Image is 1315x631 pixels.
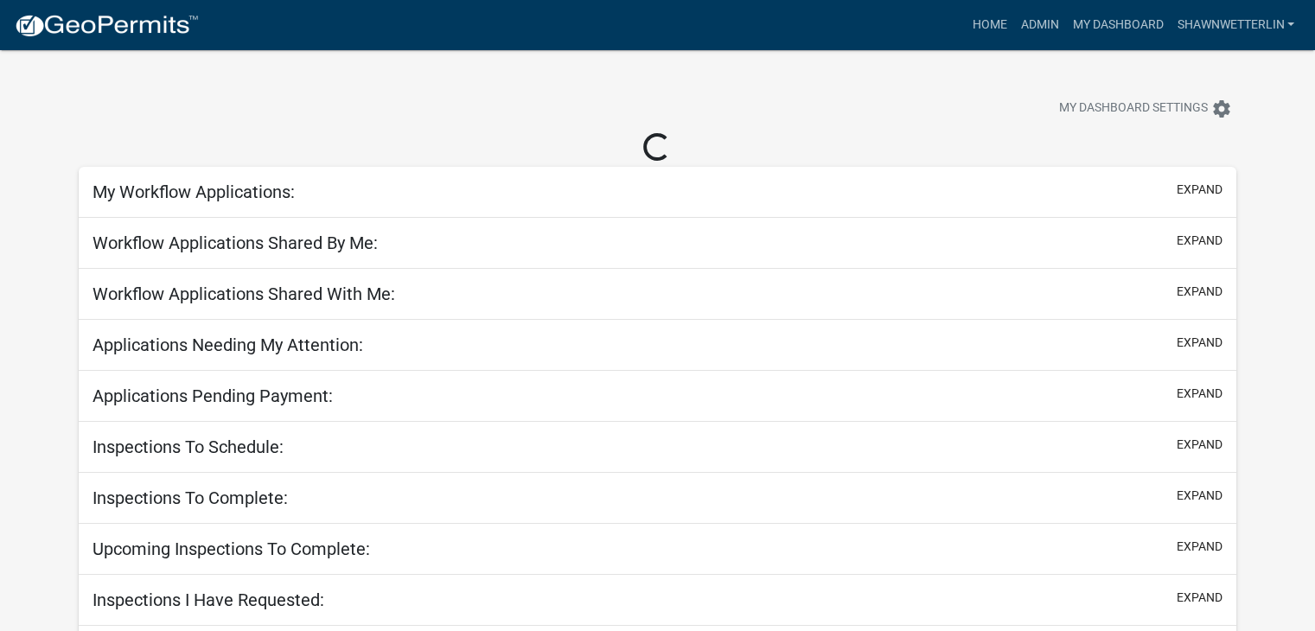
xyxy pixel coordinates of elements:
[1177,487,1222,505] button: expand
[1045,92,1246,125] button: My Dashboard Settingssettings
[1177,232,1222,250] button: expand
[93,182,295,202] h5: My Workflow Applications:
[1065,9,1170,41] a: My Dashboard
[1177,385,1222,403] button: expand
[1211,99,1232,119] i: settings
[93,284,395,304] h5: Workflow Applications Shared With Me:
[93,539,370,559] h5: Upcoming Inspections To Complete:
[93,437,284,457] h5: Inspections To Schedule:
[1059,99,1208,119] span: My Dashboard Settings
[1177,181,1222,199] button: expand
[1177,436,1222,454] button: expand
[1177,334,1222,352] button: expand
[1170,9,1301,41] a: ShawnWetterlin
[1013,9,1065,41] a: Admin
[965,9,1013,41] a: Home
[1177,589,1222,607] button: expand
[93,233,378,253] h5: Workflow Applications Shared By Me:
[93,335,363,355] h5: Applications Needing My Attention:
[93,590,324,610] h5: Inspections I Have Requested:
[93,488,288,508] h5: Inspections To Complete:
[1177,283,1222,301] button: expand
[93,386,333,406] h5: Applications Pending Payment:
[1177,538,1222,556] button: expand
